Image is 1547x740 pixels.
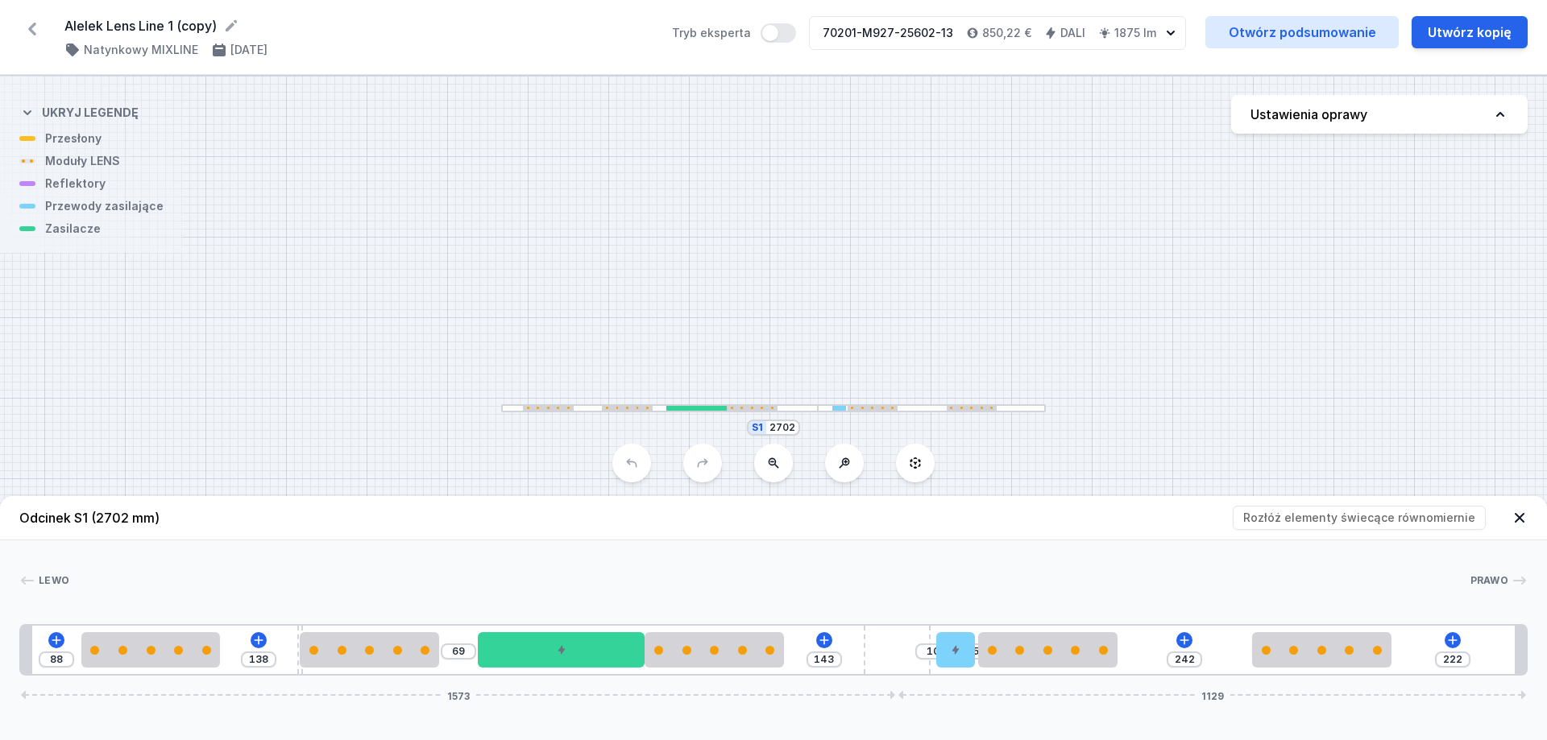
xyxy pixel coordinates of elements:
[672,23,796,43] label: Tryb eksperta
[1250,105,1367,124] h4: Ustawienia oprawy
[39,574,69,587] span: Lewo
[809,16,1186,50] button: 70201-M927-25602-13850,22 €DALI1875 lm
[478,632,645,668] div: DALI Driver - up to 35W
[761,23,796,43] button: Tryb eksperta
[1205,16,1399,48] a: Otwórz podsumowanie
[223,18,239,34] button: Edytuj nazwę projektu
[230,42,268,58] h4: [DATE]
[1412,16,1528,48] button: Utwórz kopię
[19,92,139,130] button: Ukryj legendę
[300,632,439,668] div: 5 LENS module 250mm 54°
[1114,25,1156,41] h4: 1875 lm
[441,690,476,700] span: 1573
[769,421,795,434] input: Wymiar [mm]
[1231,95,1528,134] button: Ustawienia oprawy
[19,508,160,527] h4: Odcinek S1
[1470,574,1509,587] span: Prawo
[823,25,953,41] div: 70201-M927-25602-13
[982,25,1031,41] h4: 850,22 €
[978,632,1118,668] div: 5 LENS module 250mm 54°
[645,632,784,668] div: 5 LENS module 250mm 54°
[1252,632,1391,668] div: 5 LENS module 250mm 54°
[91,510,160,526] span: (2702 mm)
[64,16,653,35] form: Alelek Lens Line 1 (copy)
[1195,690,1230,700] span: 1129
[936,632,975,668] div: Hole for power supply cable
[42,105,139,121] h4: Ukryj legendę
[84,42,198,58] h4: Natynkowy MIXLINE
[81,632,221,668] div: 5 LENS module 250mm 54°
[1060,25,1085,41] h4: DALI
